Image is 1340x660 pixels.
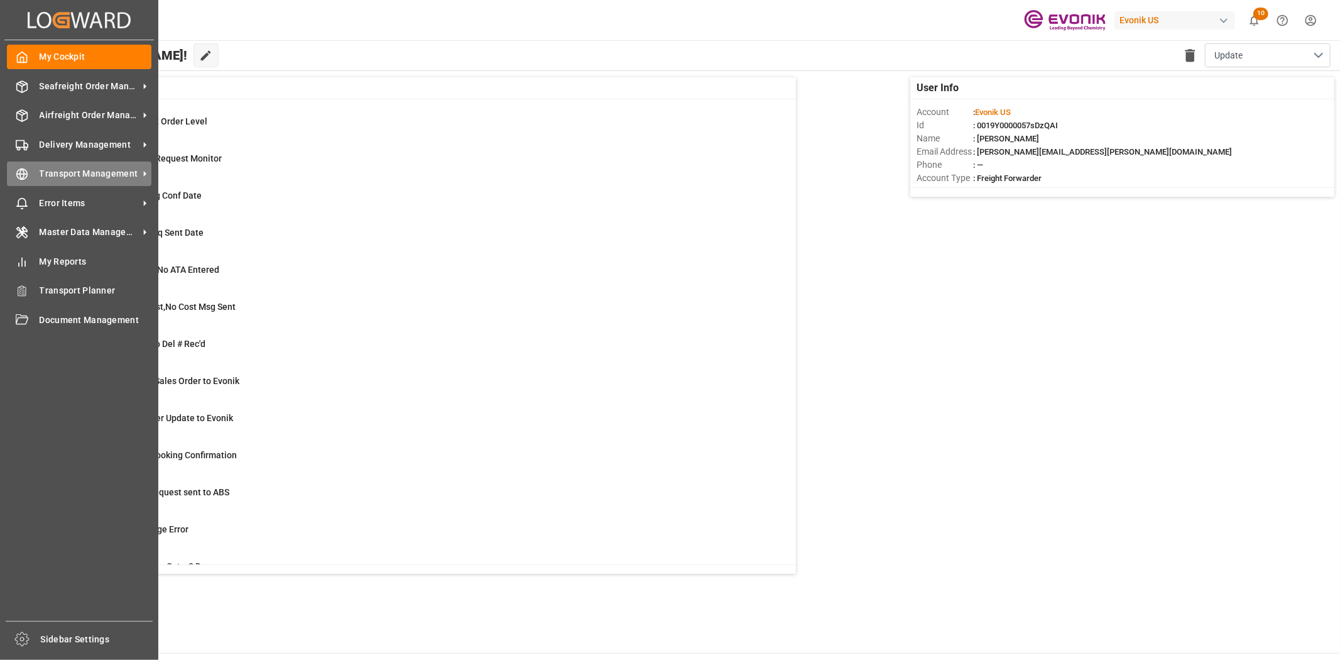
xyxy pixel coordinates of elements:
[96,413,233,423] span: Error Sales Order Update to Evonik
[41,633,153,646] span: Sidebar Settings
[973,107,1011,117] span: :
[96,153,222,163] span: Scorecard Bkg Request Monitor
[1214,49,1243,62] span: Update
[40,138,139,151] span: Delivery Management
[973,173,1042,183] span: : Freight Forwarder
[40,80,139,93] span: Seafreight Order Management
[7,249,151,273] a: My Reports
[917,172,973,185] span: Account Type
[65,375,780,401] a: 0Error on Initial Sales Order to EvonikShipment
[1024,9,1106,31] img: Evonik-brand-mark-Deep-Purple-RGB.jpeg_1700498283.jpeg
[40,226,139,239] span: Master Data Management
[96,376,239,386] span: Error on Initial Sales Order to Evonik
[917,80,959,96] span: User Info
[973,134,1039,143] span: : [PERSON_NAME]
[96,450,237,460] span: ABS: Missing Booking Confirmation
[65,449,780,475] a: 26ABS: Missing Booking ConfirmationShipment
[65,338,780,364] a: 5ETD < 3 Days,No Del # Rec'dShipment
[917,106,973,119] span: Account
[96,302,236,312] span: ETD>3 Days Past,No Cost Msg Sent
[65,189,780,216] a: 19ABS: No Init Bkg Conf DateShipment
[65,560,780,586] a: 6TU: PGI Missing - Cut < 3 Days
[1253,8,1268,20] span: 10
[1240,6,1268,35] button: show 10 new notifications
[917,132,973,145] span: Name
[917,158,973,172] span: Phone
[65,115,780,141] a: 0MOT Missing at Order LevelSales Order-IVPO
[65,263,780,290] a: 3ETA > 10 Days , No ATA EnteredShipment
[65,300,780,327] a: 15ETD>3 Days Past,No Cost Msg SentShipment
[1114,11,1235,30] div: Evonik US
[973,147,1232,157] span: : [PERSON_NAME][EMAIL_ADDRESS][PERSON_NAME][DOMAIN_NAME]
[975,107,1011,117] span: Evonik US
[65,412,780,438] a: 0Error Sales Order Update to EvonikShipment
[65,523,780,549] a: 0Mainleg Message ErrorShipment
[7,307,151,332] a: Document Management
[917,145,973,158] span: Email Address
[40,50,152,63] span: My Cockpit
[1205,43,1331,67] button: open menu
[973,121,1058,130] span: : 0019Y0000057sDzQAI
[917,119,973,132] span: Id
[7,45,151,69] a: My Cockpit
[7,278,151,303] a: Transport Planner
[40,167,139,180] span: Transport Management
[96,487,229,497] span: Pending Bkg Request sent to ABS
[40,109,139,122] span: Airfreight Order Management
[65,226,780,253] a: 7ABS: No Bkg Req Sent DateShipment
[40,314,152,327] span: Document Management
[65,486,780,512] a: 0Pending Bkg Request sent to ABSShipment
[973,160,983,170] span: : —
[65,152,780,179] a: 0Scorecard Bkg Request MonitorShipment
[40,197,139,210] span: Error Items
[52,43,187,67] span: Hello [PERSON_NAME]!
[1268,6,1297,35] button: Help Center
[1114,8,1240,32] button: Evonik US
[40,255,152,268] span: My Reports
[40,284,152,297] span: Transport Planner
